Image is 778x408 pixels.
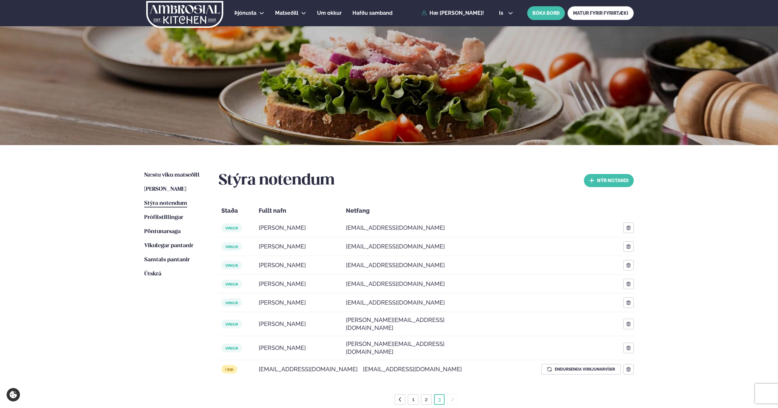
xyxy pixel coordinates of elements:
a: Næstu viku matseðill [144,171,200,179]
span: [EMAIL_ADDRESS][DOMAIN_NAME] [346,299,445,307]
span: virkur [221,261,242,269]
img: logo [146,1,224,28]
a: 2 [424,394,429,405]
a: Vikulegar pantanir [144,242,193,250]
button: nýr Notandi [584,174,634,187]
span: virkur [221,344,242,352]
span: [PERSON_NAME] [144,186,186,192]
span: virkur [221,298,242,307]
span: virkur [221,224,242,232]
a: Samtals pantanir [144,256,190,264]
span: [PERSON_NAME] [259,243,306,250]
span: [PERSON_NAME][EMAIL_ADDRESS][DOMAIN_NAME] [346,340,452,356]
span: [PERSON_NAME] [259,224,306,232]
a: Cookie settings [7,388,20,401]
button: is [494,11,518,16]
span: Samtals pantanir [144,257,190,263]
span: [PERSON_NAME] [259,344,306,352]
span: [PERSON_NAME] [259,280,306,288]
span: Prófílstillingar [144,215,183,220]
a: Um okkur [317,9,342,17]
span: [PERSON_NAME] [259,320,306,328]
span: [EMAIL_ADDRESS][DOMAIN_NAME] [259,365,358,373]
span: [EMAIL_ADDRESS][DOMAIN_NAME] [346,261,445,269]
span: [EMAIL_ADDRESS][DOMAIN_NAME] [346,280,445,288]
a: [PERSON_NAME] [144,185,186,193]
span: Um okkur [317,10,342,16]
span: Hafðu samband [352,10,392,16]
span: [PERSON_NAME][EMAIL_ADDRESS][DOMAIN_NAME] [346,316,452,332]
span: Pöntunarsaga [144,229,181,234]
span: Vikulegar pantanir [144,243,193,248]
a: Stýra notendum [144,200,187,207]
a: Prófílstillingar [144,214,183,222]
a: Hafðu samband [352,9,392,17]
span: [PERSON_NAME] [259,261,306,269]
span: virkur [221,280,242,288]
button: Endursenda virkjunarvísir [541,364,621,375]
a: Pöntunarsaga [144,228,181,236]
span: Endursenda virkjunarvísir [555,366,615,372]
a: Matseðill [275,9,298,17]
div: Netfang [343,203,455,219]
span: í bið [221,365,237,374]
a: 1 [411,394,416,405]
span: is [499,11,505,16]
span: [PERSON_NAME] [259,299,306,307]
span: Útskrá [144,271,161,277]
span: [EMAIL_ADDRESS][DOMAIN_NAME] [363,365,462,373]
h2: Stýra notendum [219,171,335,190]
span: virkur [221,320,242,328]
span: virkur [221,242,242,251]
span: Stýra notendum [144,201,187,206]
div: Staða [219,203,256,219]
a: 3 [437,394,442,405]
span: [EMAIL_ADDRESS][DOMAIN_NAME] [346,224,445,232]
span: Matseðill [275,10,298,16]
span: Þjónusta [234,10,256,16]
div: Fullt nafn [256,203,343,219]
a: Þjónusta [234,9,256,17]
a: MATUR FYRIR FYRIRTÆKI [568,6,634,20]
span: [EMAIL_ADDRESS][DOMAIN_NAME] [346,243,445,250]
span: Næstu viku matseðill [144,172,200,178]
button: BÓKA BORÐ [527,6,565,20]
a: Hæ [PERSON_NAME]! [422,10,484,16]
a: Útskrá [144,270,161,278]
